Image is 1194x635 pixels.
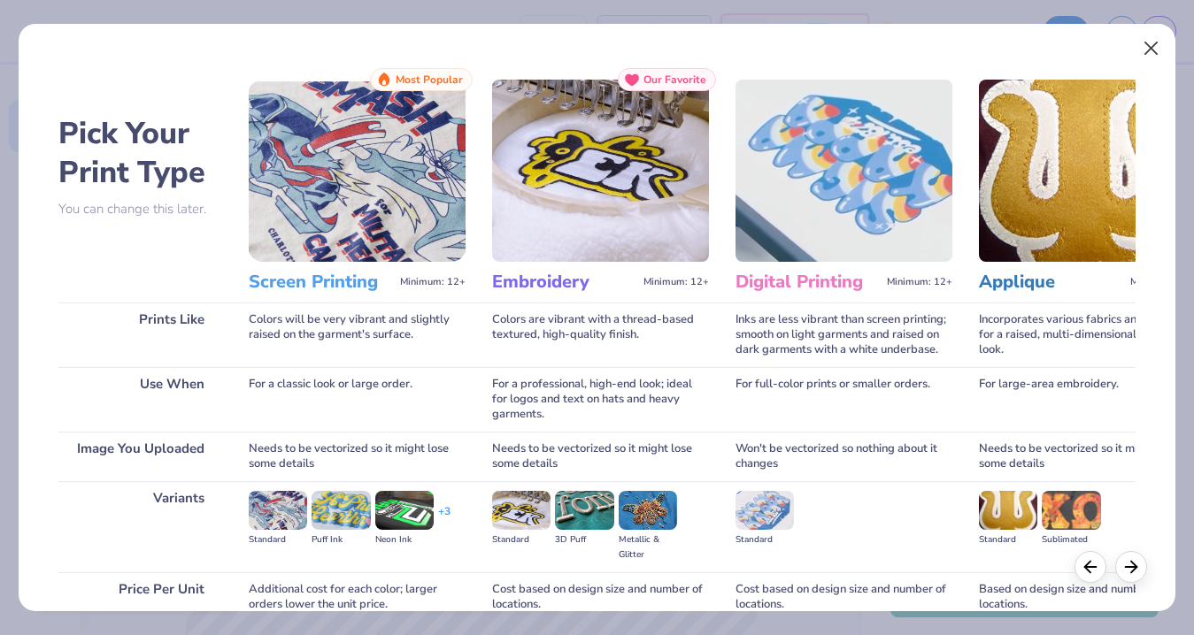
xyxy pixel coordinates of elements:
div: Standard [249,532,307,547]
p: You can change this later. [58,202,222,217]
div: Colors are vibrant with a thread-based textured, high-quality finish. [492,302,709,367]
div: Additional cost for each color; larger orders lower the unit price. [249,572,466,622]
img: Neon Ink [375,491,434,530]
img: Screen Printing [249,80,466,262]
span: Minimum: 12+ [643,276,709,288]
div: For a classic look or large order. [249,367,466,432]
div: Image You Uploaded [58,432,222,481]
img: Standard [736,491,794,530]
div: For a professional, high-end look; ideal for logos and text on hats and heavy garments. [492,367,709,432]
div: Sublimated [1042,532,1100,547]
h2: Pick Your Print Type [58,114,222,192]
span: Our Favorite [643,73,706,86]
span: Minimum: 12+ [400,276,466,288]
div: 3D Puff [555,532,613,547]
button: Close [1135,32,1168,65]
div: Standard [736,532,794,547]
div: Prints Like [58,302,222,367]
div: Inks are less vibrant than screen printing; smooth on light garments and raised on dark garments ... [736,302,952,367]
img: Digital Printing [736,80,952,262]
span: Most Popular [396,73,463,86]
h3: Screen Printing [249,271,393,294]
div: Puff Ink [312,532,370,547]
img: Standard [249,491,307,530]
div: Won't be vectorized so nothing about it changes [736,432,952,481]
div: Cost based on design size and number of locations. [736,572,952,622]
img: Embroidery [492,80,709,262]
div: Standard [979,532,1037,547]
h3: Digital Printing [736,271,880,294]
img: Standard [979,491,1037,530]
img: Standard [492,491,551,530]
div: Neon Ink [375,532,434,547]
div: Price Per Unit [58,572,222,622]
img: 3D Puff [555,491,613,530]
div: Standard [492,532,551,547]
div: Needs to be vectorized so it might lose some details [492,432,709,481]
img: Metallic & Glitter [619,491,677,530]
h3: Embroidery [492,271,636,294]
div: Use When [58,367,222,432]
span: Minimum: 12+ [887,276,952,288]
img: Sublimated [1042,491,1100,530]
h3: Applique [979,271,1123,294]
div: Metallic & Glitter [619,532,677,562]
div: Needs to be vectorized so it might lose some details [249,432,466,481]
div: Variants [58,481,222,572]
img: Puff Ink [312,491,370,530]
div: + 3 [438,504,451,534]
div: For full-color prints or smaller orders. [736,367,952,432]
div: Cost based on design size and number of locations. [492,572,709,622]
div: Colors will be very vibrant and slightly raised on the garment's surface. [249,302,466,367]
